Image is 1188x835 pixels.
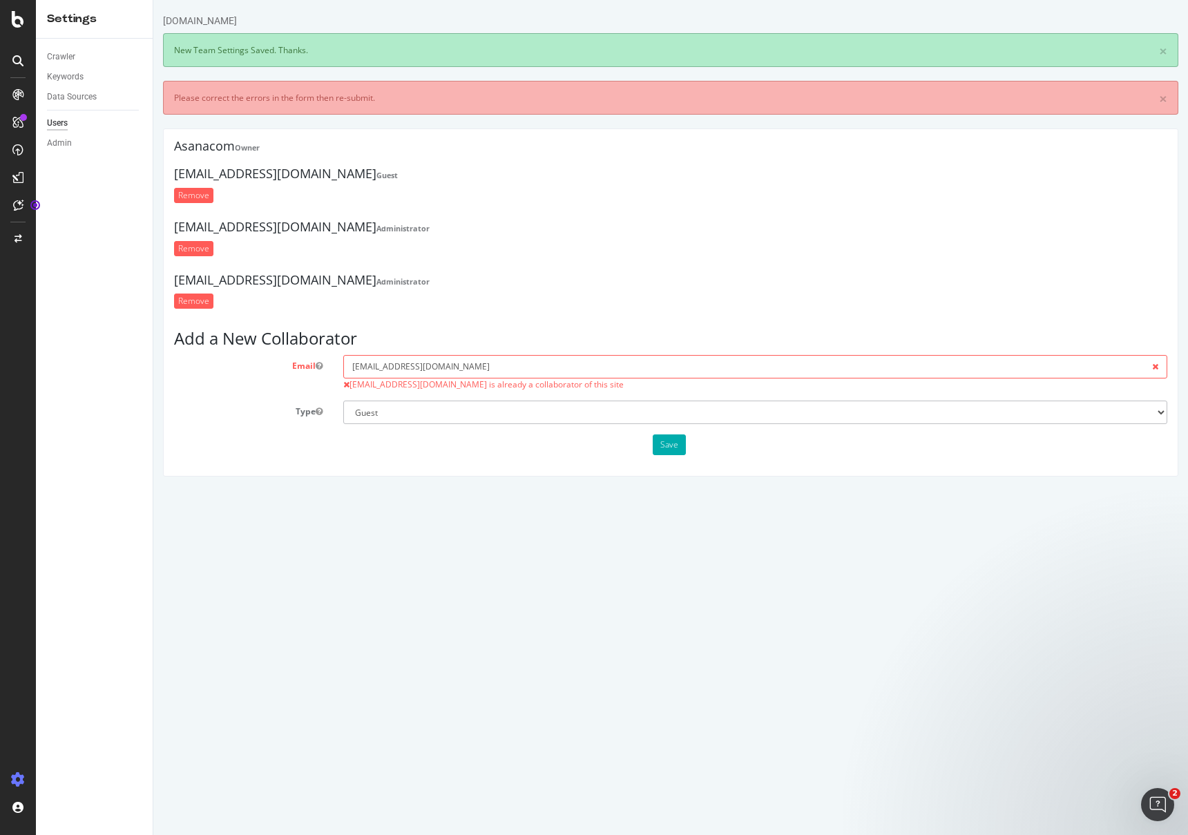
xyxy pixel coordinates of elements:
[47,11,142,27] div: Settings
[21,188,60,203] input: Remove
[21,273,1014,287] h4: [EMAIL_ADDRESS][DOMAIN_NAME]
[21,167,1014,181] h4: [EMAIL_ADDRESS][DOMAIN_NAME]
[10,355,180,372] label: Email
[10,33,1025,67] div: New Team Settings Saved. Thanks.
[47,90,143,104] a: Data Sources
[47,70,143,84] a: Keywords
[47,116,143,131] a: Users
[47,70,84,84] div: Keywords
[10,14,84,28] div: [DOMAIN_NAME]
[47,50,143,64] a: Crawler
[499,434,533,455] button: Save
[21,294,60,309] input: Remove
[47,50,75,64] div: Crawler
[47,136,72,151] div: Admin
[10,401,180,417] label: Type
[1169,788,1180,799] span: 2
[47,136,143,151] a: Admin
[21,329,1014,347] h3: Add a New Collaborator
[47,116,68,131] div: Users
[223,223,276,233] strong: Administrator
[162,405,169,417] button: Type
[21,241,60,256] input: Remove
[1141,788,1174,821] iframe: Intercom live chat
[21,140,1014,153] h4: Asanacom
[21,220,1014,234] h4: [EMAIL_ADDRESS][DOMAIN_NAME]
[1006,44,1014,59] a: ×
[1006,92,1014,106] a: ×
[196,378,470,390] span: [EMAIL_ADDRESS][DOMAIN_NAME] is already a collaborator of this site
[82,142,106,153] strong: Owner
[47,90,97,104] div: Data Sources
[162,360,169,372] button: Email
[10,81,1025,115] div: Please correct the errors in the form then re-submit.
[223,170,245,180] strong: Guest
[223,276,276,287] strong: Administrator
[29,199,41,211] div: Tooltip anchor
